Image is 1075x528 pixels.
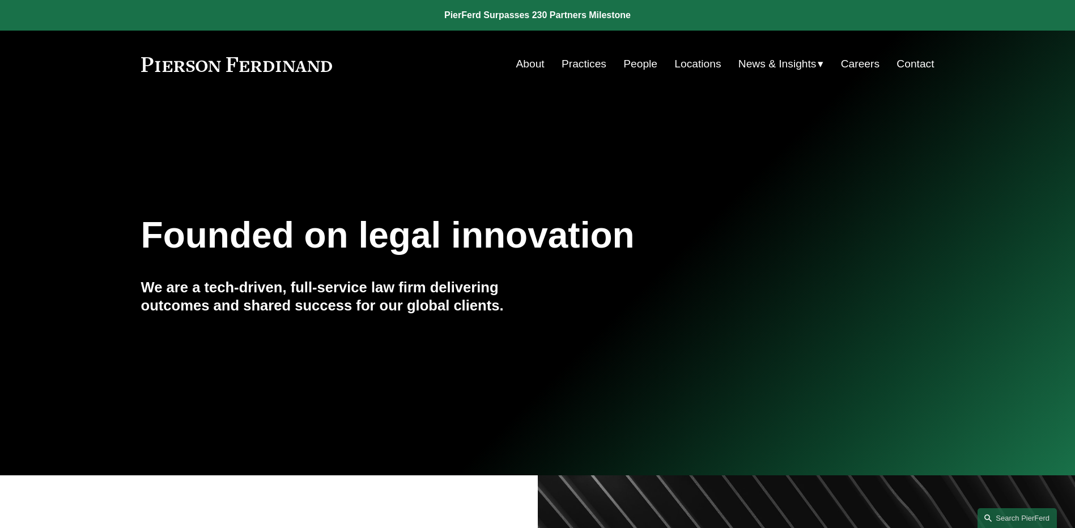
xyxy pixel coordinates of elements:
a: folder dropdown [738,53,824,75]
a: Practices [562,53,606,75]
a: Locations [674,53,721,75]
h1: Founded on legal innovation [141,215,802,256]
a: Search this site [978,508,1057,528]
h4: We are a tech-driven, full-service law firm delivering outcomes and shared success for our global... [141,278,538,315]
a: Careers [841,53,879,75]
span: News & Insights [738,54,817,74]
a: About [516,53,545,75]
a: People [623,53,657,75]
a: Contact [896,53,934,75]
